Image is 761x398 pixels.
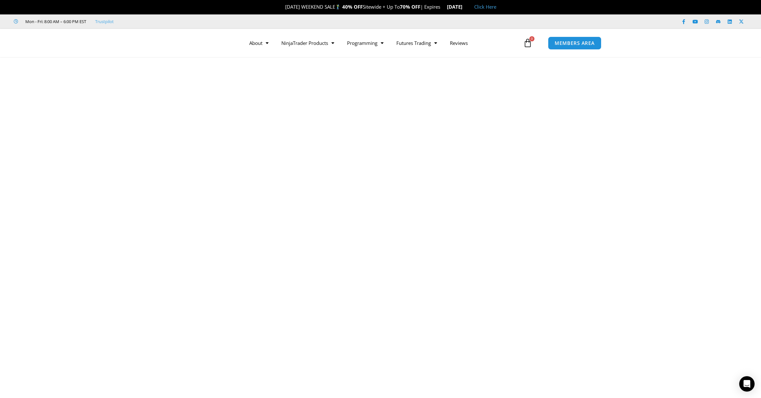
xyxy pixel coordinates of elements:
[275,36,341,50] a: NinjaTrader Products
[335,4,340,9] img: 🏌️‍♂️
[555,41,595,46] span: MEMBERS AREA
[441,4,445,9] img: ⌛
[243,36,522,50] nav: Menu
[474,4,496,10] a: Click Here
[463,4,467,9] img: 🏭
[739,376,755,392] div: Open Intercom Messenger
[95,18,114,25] a: Trustpilot
[390,36,443,50] a: Futures Trading
[447,4,468,10] strong: [DATE]
[443,36,474,50] a: Reviews
[400,4,420,10] strong: 70% OFF
[341,36,390,50] a: Programming
[278,4,447,10] span: [DATE] WEEKEND SALE Sitewide + Up To | Expires
[514,34,542,52] a: 0
[548,37,601,50] a: MEMBERS AREA
[243,36,275,50] a: About
[280,4,285,9] img: 🎉
[24,18,86,25] span: Mon - Fri: 8:00 AM – 6:00 PM EST
[151,31,220,55] img: LogoAI | Affordable Indicators – NinjaTrader
[342,4,363,10] strong: 40% OFF
[529,36,534,41] span: 0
